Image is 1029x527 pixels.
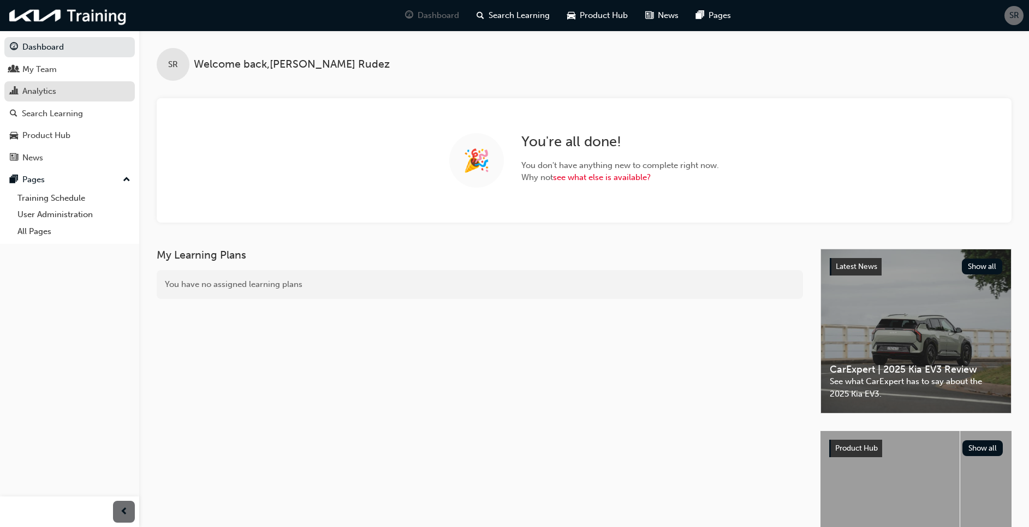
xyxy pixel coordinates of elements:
[468,4,558,27] a: search-iconSearch Learning
[820,249,1012,414] a: Latest NewsShow allCarExpert | 2025 Kia EV3 ReviewSee what CarExpert has to say about the 2025 Ki...
[418,9,459,22] span: Dashboard
[4,170,135,190] button: Pages
[829,440,1003,457] a: Product HubShow all
[4,59,135,80] a: My Team
[10,43,18,52] span: guage-icon
[489,9,550,22] span: Search Learning
[120,505,128,519] span: prev-icon
[22,129,70,142] div: Product Hub
[168,58,178,71] span: SR
[13,223,135,240] a: All Pages
[658,9,679,22] span: News
[836,262,877,271] span: Latest News
[123,173,130,187] span: up-icon
[194,58,390,71] span: Welcome back , [PERSON_NAME] Rudez
[4,37,135,57] a: Dashboard
[157,270,803,299] div: You have no assigned learning plans
[13,206,135,223] a: User Administration
[962,440,1003,456] button: Show all
[553,172,651,182] a: see what else is available?
[157,249,803,261] h3: My Learning Plans
[22,173,45,186] div: Pages
[13,190,135,207] a: Training Schedule
[4,148,135,168] a: News
[10,131,18,141] span: car-icon
[962,259,1003,274] button: Show all
[696,9,704,22] span: pages-icon
[521,171,719,184] span: Why not
[830,375,1002,400] span: See what CarExpert has to say about the 2025 Kia EV3.
[463,154,490,167] span: 🎉
[10,87,18,97] span: chart-icon
[10,109,17,119] span: search-icon
[22,107,83,120] div: Search Learning
[22,85,56,98] div: Analytics
[709,9,731,22] span: Pages
[10,153,18,163] span: news-icon
[830,363,1002,376] span: CarExpert | 2025 Kia EV3 Review
[477,9,484,22] span: search-icon
[4,125,135,146] a: Product Hub
[558,4,637,27] a: car-iconProduct Hub
[645,9,653,22] span: news-icon
[1009,9,1019,22] span: SR
[521,159,719,172] span: You don ' t have anything new to complete right now.
[4,35,135,170] button: DashboardMy TeamAnalyticsSearch LearningProduct HubNews
[4,104,135,124] a: Search Learning
[835,444,878,453] span: Product Hub
[1004,6,1024,25] button: SR
[687,4,740,27] a: pages-iconPages
[830,258,1002,276] a: Latest NewsShow all
[405,9,413,22] span: guage-icon
[396,4,468,27] a: guage-iconDashboard
[4,81,135,101] a: Analytics
[10,65,18,75] span: people-icon
[521,133,719,151] h2: You ' re all done!
[580,9,628,22] span: Product Hub
[5,4,131,27] img: kia-training
[22,63,57,76] div: My Team
[10,175,18,185] span: pages-icon
[567,9,575,22] span: car-icon
[22,152,43,164] div: News
[637,4,687,27] a: news-iconNews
